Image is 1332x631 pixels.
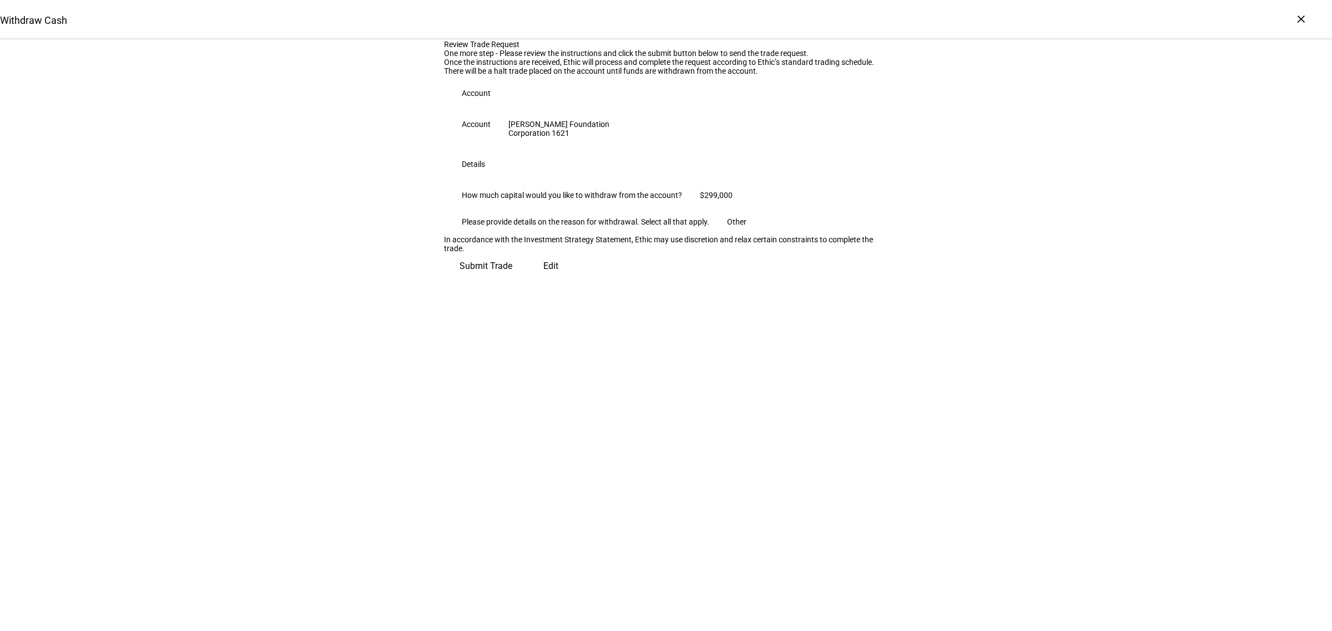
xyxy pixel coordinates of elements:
[462,89,491,98] div: Account
[727,217,746,226] div: Other
[460,253,512,279] span: Submit Trade
[444,49,888,58] div: One more step - Please review the instructions and click the submit button below to send the trad...
[462,160,485,169] div: Details
[462,191,682,200] div: How much capital would you like to withdraw from the account?
[700,191,733,200] div: $299,000
[444,235,888,253] div: In accordance with the Investment Strategy Statement, Ethic may use discretion and relax certain ...
[508,129,609,138] div: Corporation 1621
[444,58,888,67] div: Once the instructions are received, Ethic will process and complete the request according to Ethi...
[462,217,709,226] div: Please provide details on the reason for withdrawal. Select all that apply.
[528,253,574,279] button: Edit
[1292,10,1310,28] div: ×
[444,67,888,75] div: There will be a halt trade placed on the account until funds are withdrawn from the account.
[508,120,609,129] div: [PERSON_NAME] Foundation
[444,253,528,279] button: Submit Trade
[444,40,888,49] div: Review Trade Request
[462,120,491,129] div: Account
[543,253,558,279] span: Edit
